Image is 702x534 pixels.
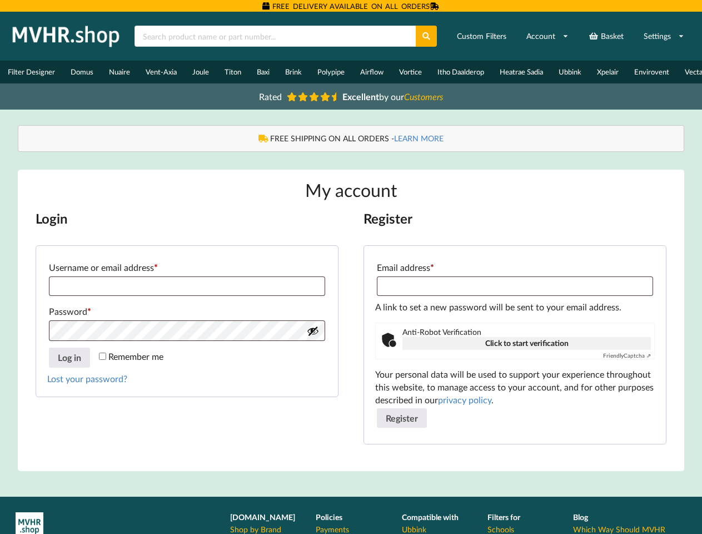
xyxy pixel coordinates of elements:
[377,259,653,276] label: Email address
[47,373,127,384] a: Lost your password?
[492,61,551,83] a: Heatrae Sadia
[36,179,667,201] h1: My account
[377,408,427,428] button: Register
[307,325,319,337] button: Show password
[581,26,631,46] a: Basket
[352,61,391,83] a: Airflow
[251,87,451,106] a: Rated Excellentby ourCustomers
[402,328,651,337] span: Anti-Robot Verification
[316,512,342,522] b: Policies
[519,26,576,46] a: Account
[316,525,349,534] a: Payments
[342,91,443,102] span: by our
[138,61,185,83] a: Vent-Axia
[402,525,426,534] a: Ubbink
[375,301,655,314] p: A link to set a new password will be sent to your email address.
[603,352,651,359] a: FriendlyCaptcha ⇗
[108,351,163,362] span: Remember me
[29,133,673,144] div: FREE SHIPPING ON ALL ORDERS -
[249,61,277,83] a: Baxi
[310,61,352,83] a: Polypipe
[99,353,106,360] input: Remember me
[342,91,379,102] b: Excellent
[391,61,430,83] a: Vortice
[603,352,624,359] b: Friendly
[404,91,443,102] i: Customers
[430,61,492,83] a: Itho Daalderop
[8,22,125,50] img: mvhr.shop.png
[230,512,295,522] b: [DOMAIN_NAME]
[101,61,138,83] a: Nuaire
[402,337,651,350] button: Click to start verification
[364,210,666,228] h2: Register
[626,61,677,83] a: Envirovent
[259,91,282,102] span: Rated
[49,303,325,320] label: Password
[230,525,281,534] a: Shop by Brand
[487,512,520,522] b: Filters for
[277,61,310,83] a: Brink
[551,61,589,83] a: Ubbink
[49,259,325,276] label: Username or email address
[49,348,90,368] button: Log in
[63,61,101,83] a: Domus
[487,525,514,534] a: Schools
[135,26,416,47] input: Search product name or part number...
[402,512,459,522] b: Compatible with
[589,61,626,83] a: Xpelair
[185,61,217,83] a: Joule
[573,512,588,522] b: Blog
[36,210,338,228] h2: Login
[217,61,249,83] a: Titon
[375,368,655,407] p: Your personal data will be used to support your experience throughout this website, to manage acc...
[450,26,514,46] a: Custom Filters
[438,394,491,405] a: privacy policy
[394,133,444,143] a: LEARN MORE
[636,26,691,46] a: Settings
